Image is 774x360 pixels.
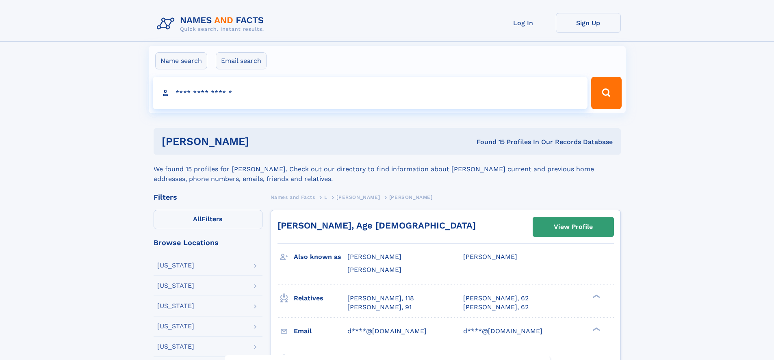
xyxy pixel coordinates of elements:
div: [US_STATE] [157,343,194,350]
a: Log In [491,13,556,33]
h3: Relatives [294,291,347,305]
span: [PERSON_NAME] [347,253,401,261]
span: All [193,215,202,223]
span: L [324,194,327,200]
span: [PERSON_NAME] [336,194,380,200]
div: [US_STATE] [157,262,194,269]
div: Found 15 Profiles In Our Records Database [363,138,613,147]
a: View Profile [533,217,614,237]
a: [PERSON_NAME], 62 [463,303,529,312]
div: View Profile [554,218,593,236]
a: [PERSON_NAME], 91 [347,303,412,312]
div: [US_STATE] [157,282,194,289]
div: We found 15 profiles for [PERSON_NAME]. Check out our directory to find information about [PERSON... [154,155,621,184]
div: Browse Locations [154,239,262,246]
a: [PERSON_NAME], 118 [347,294,414,303]
h3: Also known as [294,250,347,264]
a: [PERSON_NAME], 62 [463,294,529,303]
a: L [324,192,327,202]
input: search input [153,77,588,109]
div: ❯ [591,326,601,332]
div: [US_STATE] [157,303,194,309]
a: [PERSON_NAME] [336,192,380,202]
div: Filters [154,194,262,201]
a: Sign Up [556,13,621,33]
a: Names and Facts [271,192,315,202]
div: ❯ [591,293,601,299]
label: Filters [154,210,262,229]
button: Search Button [591,77,621,109]
label: Email search [216,52,267,69]
h3: Email [294,324,347,338]
span: [PERSON_NAME] [347,266,401,274]
span: [PERSON_NAME] [389,194,433,200]
span: [PERSON_NAME] [463,253,517,261]
h1: [PERSON_NAME] [162,136,363,147]
div: [US_STATE] [157,323,194,330]
a: [PERSON_NAME], Age [DEMOGRAPHIC_DATA] [278,220,476,231]
label: Name search [155,52,207,69]
img: Logo Names and Facts [154,13,271,35]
